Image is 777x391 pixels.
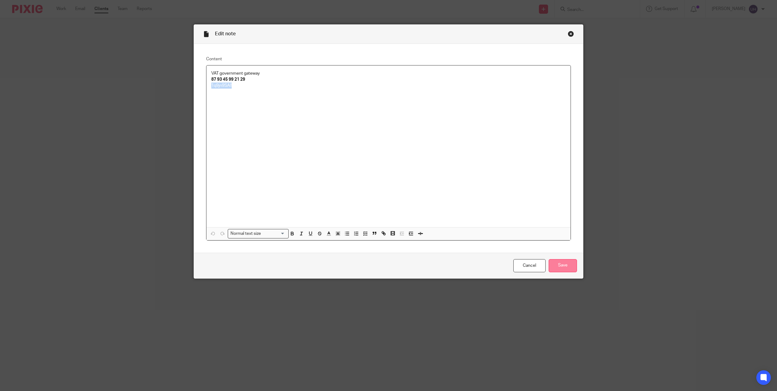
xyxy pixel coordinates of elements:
input: Search for option [263,231,285,237]
a: Cancel [513,259,546,272]
strong: 87 93 45 99 21 29 [211,77,245,82]
div: Search for option [228,229,289,238]
span: Normal text size [229,231,262,237]
span: Edit note [215,31,236,36]
label: Content [206,56,571,62]
p: 1q9jn9SA!! [211,83,566,89]
p: VAT government gateway [211,70,566,76]
input: Save [549,259,577,272]
div: Close this dialog window [568,31,574,37]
